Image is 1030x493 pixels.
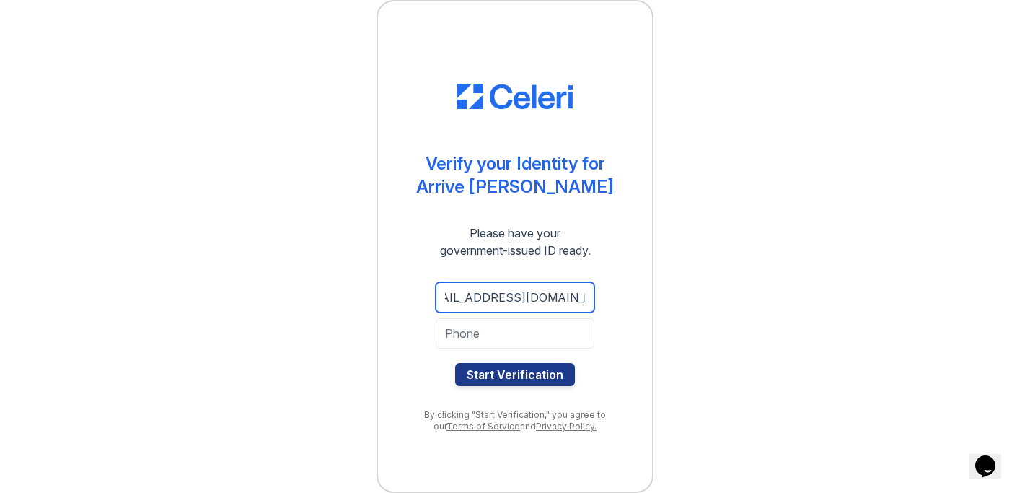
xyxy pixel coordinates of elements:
a: Privacy Policy. [536,421,597,432]
div: Verify your Identity for Arrive [PERSON_NAME] [416,152,614,198]
input: Phone [436,318,594,349]
input: Email [436,282,594,313]
a: Terms of Service [446,421,520,432]
img: CE_Logo_Blue-a8612792a0a2168367f1c8372b55b34899dd931a85d93a1a3d3e32e68fde9ad4.png [457,84,573,110]
button: Start Verification [455,363,575,386]
div: By clicking "Start Verification," you agree to our and [407,409,623,432]
div: Please have your government-issued ID ready. [414,224,617,259]
iframe: chat widget [969,435,1016,479]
